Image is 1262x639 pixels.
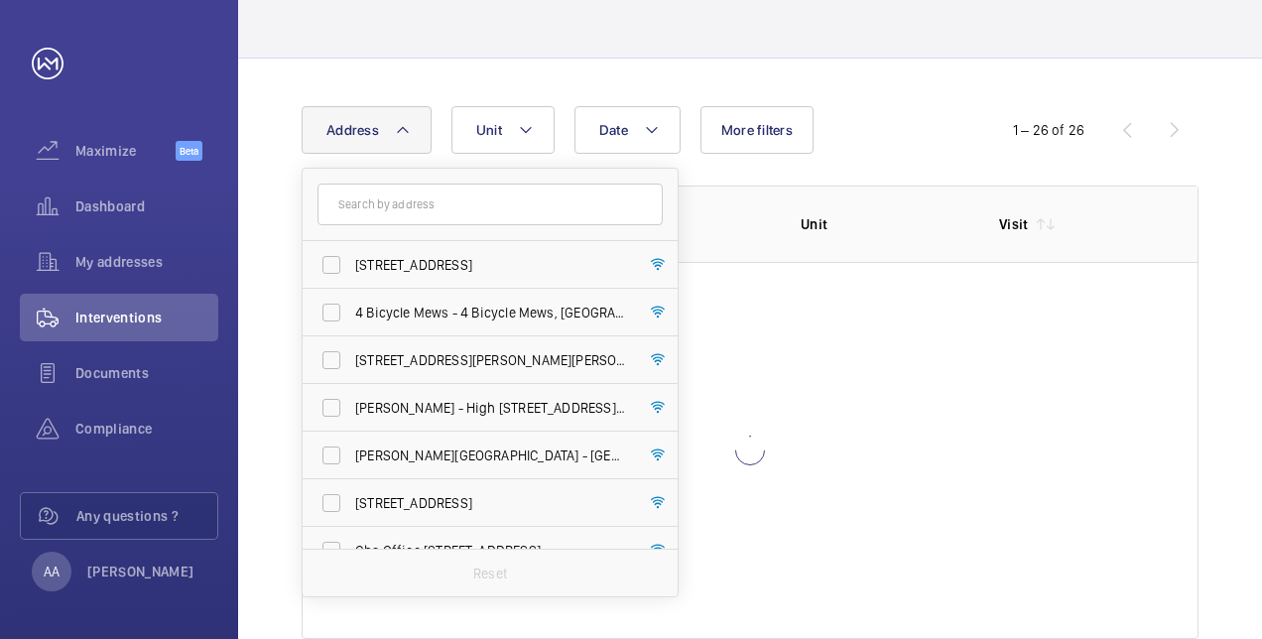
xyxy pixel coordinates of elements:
[700,106,814,154] button: More filters
[76,506,217,526] span: Any questions ?
[999,214,1029,234] p: Visit
[1013,120,1084,140] div: 1 – 26 of 26
[355,446,628,465] span: [PERSON_NAME][GEOGRAPHIC_DATA] - [GEOGRAPHIC_DATA]
[574,106,681,154] button: Date
[599,122,628,138] span: Date
[75,141,176,161] span: Maximize
[75,363,218,383] span: Documents
[355,493,628,513] span: [STREET_ADDRESS]
[176,141,202,161] span: Beta
[75,308,218,327] span: Interventions
[75,252,218,272] span: My addresses
[355,350,628,370] span: [STREET_ADDRESS][PERSON_NAME][PERSON_NAME]
[355,255,628,275] span: [STREET_ADDRESS]
[87,562,194,581] p: [PERSON_NAME]
[721,122,793,138] span: More filters
[355,303,628,322] span: 4 Bicycle Mews - 4 Bicycle Mews, [GEOGRAPHIC_DATA] 6FF
[355,541,628,561] span: Gha Office [STREET_ADDRESS]
[75,196,218,216] span: Dashboard
[302,106,432,154] button: Address
[326,122,379,138] span: Address
[75,419,218,439] span: Compliance
[476,122,502,138] span: Unit
[602,214,769,234] p: Address
[451,106,555,154] button: Unit
[317,184,663,225] input: Search by address
[801,214,967,234] p: Unit
[473,564,507,583] p: Reset
[355,398,628,418] span: [PERSON_NAME] - High [STREET_ADDRESS][PERSON_NAME]
[44,562,60,581] p: AA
